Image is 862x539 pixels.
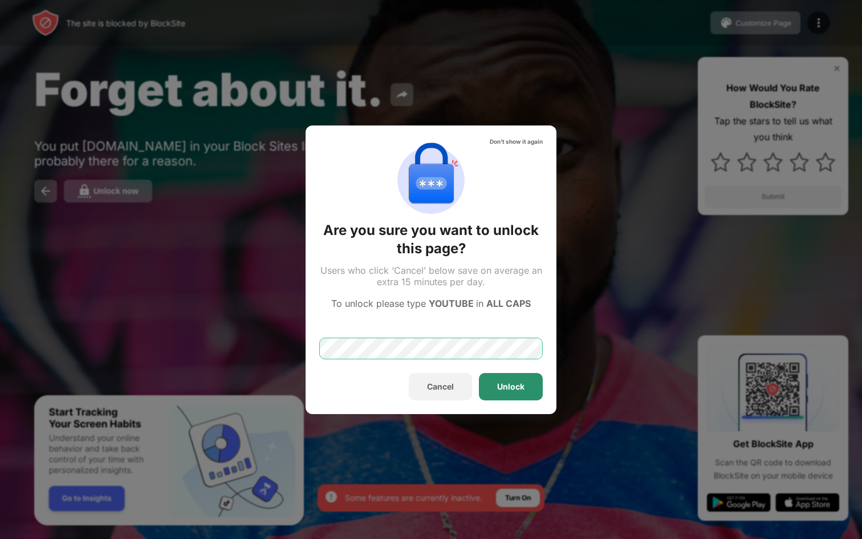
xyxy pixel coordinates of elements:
[427,382,454,391] div: Cancel
[319,265,543,287] div: Users who click ‘Cancel’ below save on average an extra 15 minutes per day.
[497,382,524,391] div: Unlock
[319,221,543,258] div: Are you sure you want to unlock this page?
[490,138,543,145] div: Don't show it again
[331,297,531,310] div: To unlock please type in
[429,298,476,309] span: YOUTUBE
[390,139,472,221] img: password-protection.svg
[486,298,531,309] span: ALL CAPS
